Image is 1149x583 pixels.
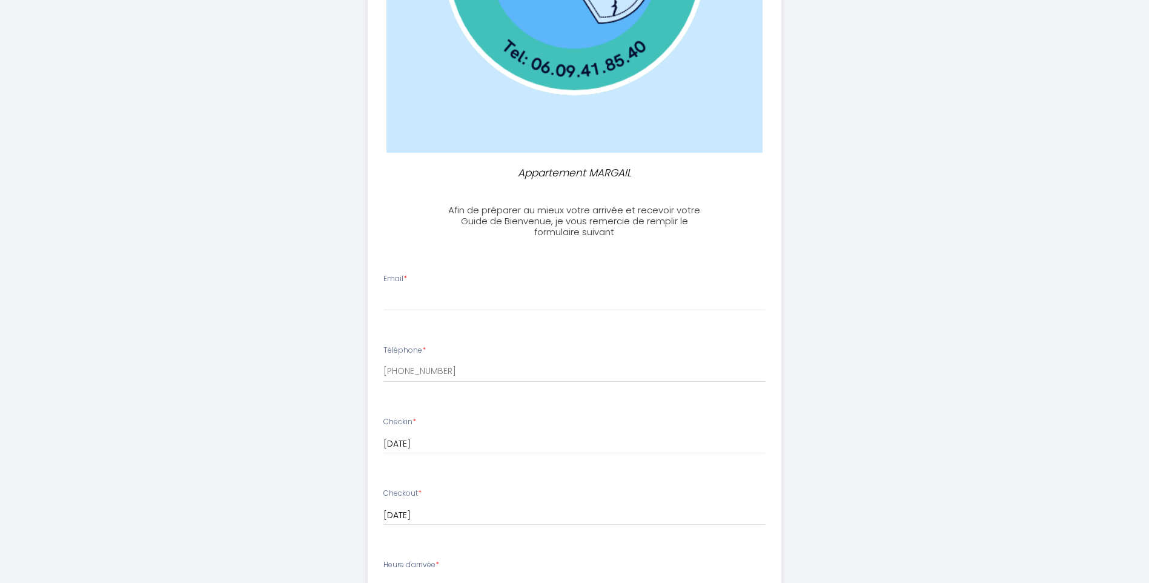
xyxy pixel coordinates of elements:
[383,273,407,285] label: Email
[440,205,709,238] h3: Afin de préparer au mieux votre arrivée et recevoir votre Guide de Bienvenue, je vous remercie de...
[383,416,416,428] label: Checkin
[383,345,426,356] label: Téléphone
[383,559,439,571] label: Heure d'arrivée
[445,165,704,181] p: Appartement MARGAIL
[383,488,422,499] label: Checkout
